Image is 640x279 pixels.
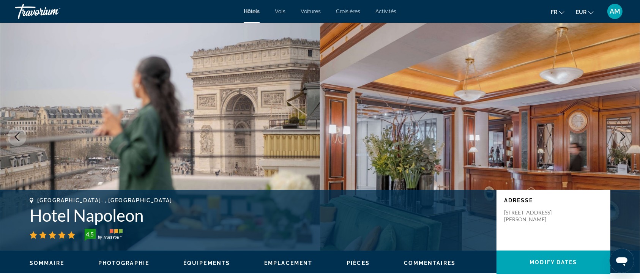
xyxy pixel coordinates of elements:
span: Emplacement [264,260,312,266]
a: Hôtels [244,8,260,14]
button: Change language [551,6,564,17]
a: Croisières [336,8,360,14]
button: Pièces [347,260,370,266]
span: EUR [576,9,586,15]
a: Voitures [301,8,321,14]
button: Sommaire [30,260,64,266]
button: Photographie [98,260,149,266]
button: Next image [613,127,632,146]
span: Photographie [98,260,149,266]
button: Équipements [183,260,230,266]
a: Activités [375,8,396,14]
a: Vols [275,8,285,14]
span: AM [610,8,620,15]
button: Change currency [576,6,594,17]
h1: Hotel Napoleon [30,205,489,225]
span: [GEOGRAPHIC_DATA], , [GEOGRAPHIC_DATA] [37,197,172,203]
button: Modify Dates [497,251,610,274]
span: Commentaires [404,260,456,266]
iframe: Bouton de lancement de la fenêtre de messagerie [610,249,634,273]
span: Modify Dates [530,259,577,265]
span: Sommaire [30,260,64,266]
button: User Menu [605,3,625,19]
span: fr [551,9,557,15]
p: Adresse [504,197,603,203]
a: Travorium [15,2,91,21]
img: TrustYou guest rating badge [85,229,123,241]
button: Commentaires [404,260,456,266]
p: [STREET_ADDRESS][PERSON_NAME] [504,209,565,223]
button: Emplacement [264,260,312,266]
button: Previous image [8,127,27,146]
span: Pièces [347,260,370,266]
span: Équipements [183,260,230,266]
div: 4.5 [82,230,98,239]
